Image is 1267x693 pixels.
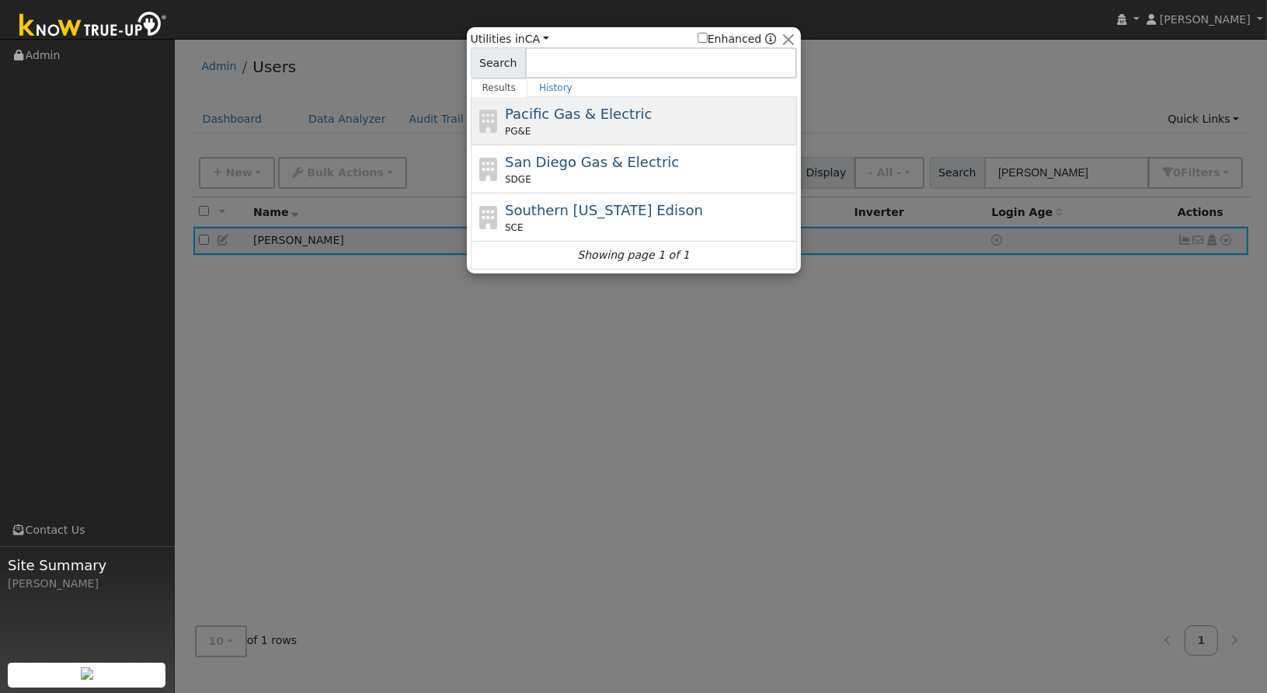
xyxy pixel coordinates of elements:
[577,247,689,263] i: Showing page 1 of 1
[527,78,584,97] a: History
[505,124,531,138] span: PG&E
[505,154,679,170] span: San Diego Gas & Electric
[525,33,549,45] a: CA
[765,33,776,45] a: Enhanced Providers
[505,106,652,122] span: Pacific Gas & Electric
[698,31,777,47] span: Show enhanced providers
[8,555,166,576] span: Site Summary
[505,221,524,235] span: SCE
[505,172,531,186] span: SDGE
[698,31,762,47] label: Enhanced
[471,47,526,78] span: Search
[81,667,93,680] img: retrieve
[12,9,175,44] img: Know True-Up
[505,202,703,218] span: Southern [US_STATE] Edison
[698,33,708,43] input: Enhanced
[471,78,528,97] a: Results
[471,31,549,47] span: Utilities in
[8,576,166,592] div: [PERSON_NAME]
[1160,13,1251,26] span: [PERSON_NAME]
